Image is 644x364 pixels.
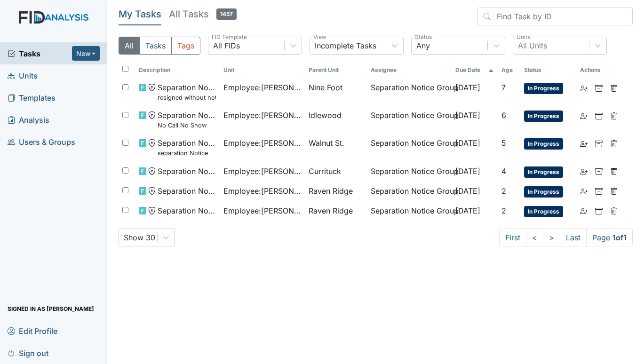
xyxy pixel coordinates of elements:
span: Separation Notice [158,205,216,216]
span: 4 [501,166,506,176]
button: All [119,37,140,55]
h5: My Tasks [119,8,161,21]
span: 1457 [216,8,237,20]
span: 2 [501,206,506,215]
button: New [72,46,100,61]
span: [DATE] [455,83,480,92]
a: Delete [610,185,618,197]
small: separation Notice [158,149,216,158]
a: Archive [595,205,603,216]
span: Idlewood [309,110,342,121]
th: Toggle SortBy [498,62,520,78]
a: Archive [595,82,603,93]
span: Nine Foot [309,82,342,93]
small: resigned without notice [158,93,216,102]
span: [DATE] [455,166,480,176]
span: Separation Notice [158,166,216,177]
div: Incomplete Tasks [315,40,376,51]
span: Employee : [PERSON_NAME] [223,110,301,121]
span: [DATE] [455,138,480,148]
th: Toggle SortBy [452,62,497,78]
span: Separation Notice resigned without notice [158,82,216,102]
a: Archive [595,137,603,149]
span: Employee : [PERSON_NAME] [223,185,301,197]
span: Analysis [8,112,49,127]
span: Employee : [PERSON_NAME] [223,166,301,177]
input: Toggle All Rows Selected [122,66,128,72]
span: In Progress [524,111,563,122]
input: Find Task by ID [477,8,633,25]
div: All FIDs [213,40,240,51]
span: Templates [8,90,56,105]
small: No Call No Show [158,121,216,130]
span: In Progress [524,206,563,217]
span: Employee : [PERSON_NAME] [223,82,301,93]
th: Toggle SortBy [220,62,304,78]
span: Sign out [8,346,48,360]
a: Delete [610,205,618,216]
a: Delete [610,166,618,177]
div: All Units [518,40,547,51]
a: Delete [610,137,618,149]
span: Separation Notice [158,185,216,197]
th: Assignee [367,62,452,78]
span: In Progress [524,138,563,150]
span: [DATE] [455,111,480,120]
td: Separation Notice Group [367,162,452,182]
button: Tags [171,37,200,55]
th: Toggle SortBy [520,62,576,78]
th: Toggle SortBy [305,62,367,78]
td: Separation Notice Group [367,182,452,201]
nav: task-pagination [499,229,633,246]
span: Raven Ridge [309,205,353,216]
td: Separation Notice Group [367,201,452,221]
a: Tasks [8,48,72,59]
span: Page [586,229,633,246]
span: Users & Groups [8,135,75,149]
span: [DATE] [455,206,480,215]
a: Archive [595,185,603,197]
span: Walnut St. [309,137,344,149]
a: < [526,229,543,246]
th: Actions [576,62,623,78]
a: Archive [595,166,603,177]
span: Currituck [309,166,341,177]
span: Employee : [PERSON_NAME][GEOGRAPHIC_DATA] [223,137,301,149]
button: Tasks [139,37,172,55]
span: Signed in as [PERSON_NAME] [8,301,94,316]
td: Separation Notice Group [367,78,452,106]
span: 7 [501,83,506,92]
a: Last [560,229,587,246]
div: Type filter [119,37,200,55]
span: In Progress [524,166,563,178]
span: 5 [501,138,506,148]
strong: 1 of 1 [612,233,627,242]
h5: All Tasks [169,8,237,21]
span: Edit Profile [8,324,57,338]
td: Separation Notice Group [367,106,452,134]
a: Delete [610,110,618,121]
span: Separation Notice separation Notice [158,137,216,158]
span: In Progress [524,83,563,94]
div: Any [416,40,430,51]
span: Raven Ridge [309,185,353,197]
a: Delete [610,82,618,93]
span: In Progress [524,186,563,198]
a: > [543,229,560,246]
span: 6 [501,111,506,120]
span: Separation Notice No Call No Show [158,110,216,130]
span: [DATE] [455,186,480,196]
div: Show 30 [124,232,155,243]
th: Toggle SortBy [135,62,220,78]
a: Archive [595,110,603,121]
a: First [499,229,526,246]
span: Units [8,68,38,83]
span: Employee : [PERSON_NAME] [223,205,301,216]
td: Separation Notice Group [367,134,452,161]
span: 2 [501,186,506,196]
